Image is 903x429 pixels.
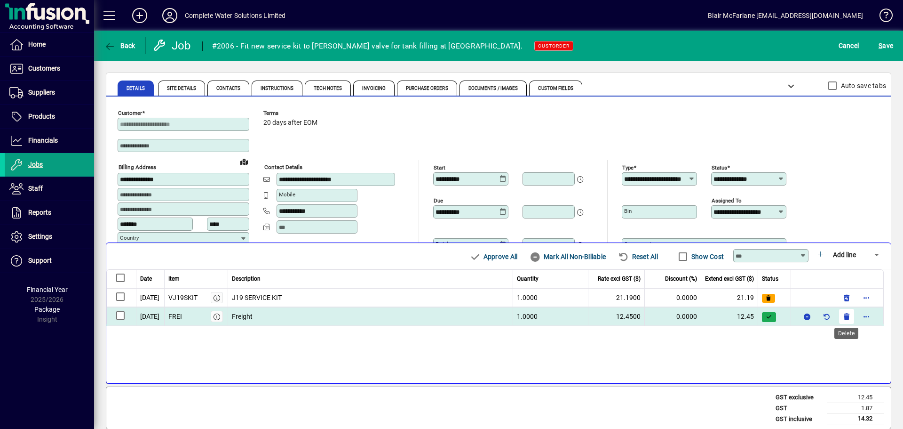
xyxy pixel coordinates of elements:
[712,164,727,171] mat-label: Status
[28,185,43,192] span: Staff
[872,2,891,32] a: Knowledge Base
[665,275,697,283] span: Discount (%)
[839,81,887,90] label: Auto save tabs
[5,249,94,273] a: Support
[517,275,539,283] span: Quantity
[833,251,856,259] span: Add line
[263,119,317,127] span: 20 days after EOM
[5,201,94,225] a: Reports
[879,42,882,49] span: S
[701,288,758,307] td: 21.19
[836,37,862,54] button: Cancel
[538,43,570,49] span: CUSTORDER
[618,249,658,264] span: Reset All
[118,110,142,116] mat-label: Customer
[436,241,450,247] mat-label: Finish
[689,252,724,261] label: Show Cost
[624,241,660,247] mat-label: Customer Item
[362,86,386,91] span: Invoicing
[645,307,701,326] td: 0.0000
[705,275,754,283] span: Extend excl GST ($)
[614,248,662,265] button: Reset All
[104,42,135,49] span: Back
[28,89,55,96] span: Suppliers
[859,309,874,324] button: More options
[314,86,342,91] span: Tech Notes
[168,293,198,303] div: VJ19SKIT
[513,288,588,307] td: 1.0000
[263,110,320,116] span: Terms
[5,33,94,57] a: Home
[185,8,286,23] div: Complete Water Solutions Limited
[598,275,641,283] span: Rate excl GST ($)
[28,257,52,264] span: Support
[168,275,180,283] span: Item
[127,86,145,91] span: Details
[167,86,196,91] span: Site Details
[466,248,521,265] button: Approve All
[538,86,573,91] span: Custom Fields
[28,40,46,48] span: Home
[5,177,94,201] a: Staff
[5,81,94,105] a: Suppliers
[5,129,94,153] a: Financials
[102,37,138,54] button: Back
[406,86,448,91] span: Purchase Orders
[120,235,139,241] mat-label: Country
[468,86,518,91] span: Documents / Images
[28,113,55,120] span: Products
[5,105,94,129] a: Products
[140,275,152,283] span: Date
[136,307,165,326] td: [DATE]
[513,307,588,326] td: 1.0000
[125,7,155,24] button: Add
[827,403,884,413] td: 1.87
[624,208,632,214] mat-label: Bin
[526,248,610,265] button: Mark All Non-Billable
[28,161,43,168] span: Jobs
[771,413,827,425] td: GST inclusive
[771,403,827,413] td: GST
[28,65,60,72] span: Customers
[94,37,146,54] app-page-header-button: Back
[216,86,240,91] span: Contacts
[228,288,514,307] td: J19 SERVICE KIT
[762,275,778,283] span: Status
[469,249,517,264] span: Approve All
[645,288,701,307] td: 0.0000
[279,191,295,198] mat-label: Mobile
[28,233,52,240] span: Settings
[212,39,523,54] div: #2006 - Fit new service kit to [PERSON_NAME] valve for tank filling at [GEOGRAPHIC_DATA].
[879,38,893,53] span: ave
[588,307,645,326] td: 12.4500
[5,57,94,81] a: Customers
[34,306,60,313] span: Package
[5,225,94,249] a: Settings
[155,7,185,24] button: Profile
[237,154,252,169] a: View on map
[859,290,874,305] button: More options
[588,288,645,307] td: 21.1900
[434,164,445,171] mat-label: Start
[712,197,742,204] mat-label: Assigned to
[28,137,58,144] span: Financials
[232,275,261,283] span: Description
[827,413,884,425] td: 14.32
[153,38,193,53] div: Job
[876,37,895,54] button: Save
[228,307,514,326] td: Freight
[771,392,827,403] td: GST exclusive
[261,86,293,91] span: Instructions
[27,286,68,293] span: Financial Year
[701,307,758,326] td: 12.45
[839,38,859,53] span: Cancel
[168,312,182,322] div: FREI
[708,8,863,23] div: Blair McFarlane [EMAIL_ADDRESS][DOMAIN_NAME]
[827,392,884,403] td: 12.45
[434,197,443,204] mat-label: Due
[834,328,858,339] div: Delete
[530,249,606,264] span: Mark All Non-Billable
[622,164,634,171] mat-label: Type
[136,288,165,307] td: [DATE]
[28,209,51,216] span: Reports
